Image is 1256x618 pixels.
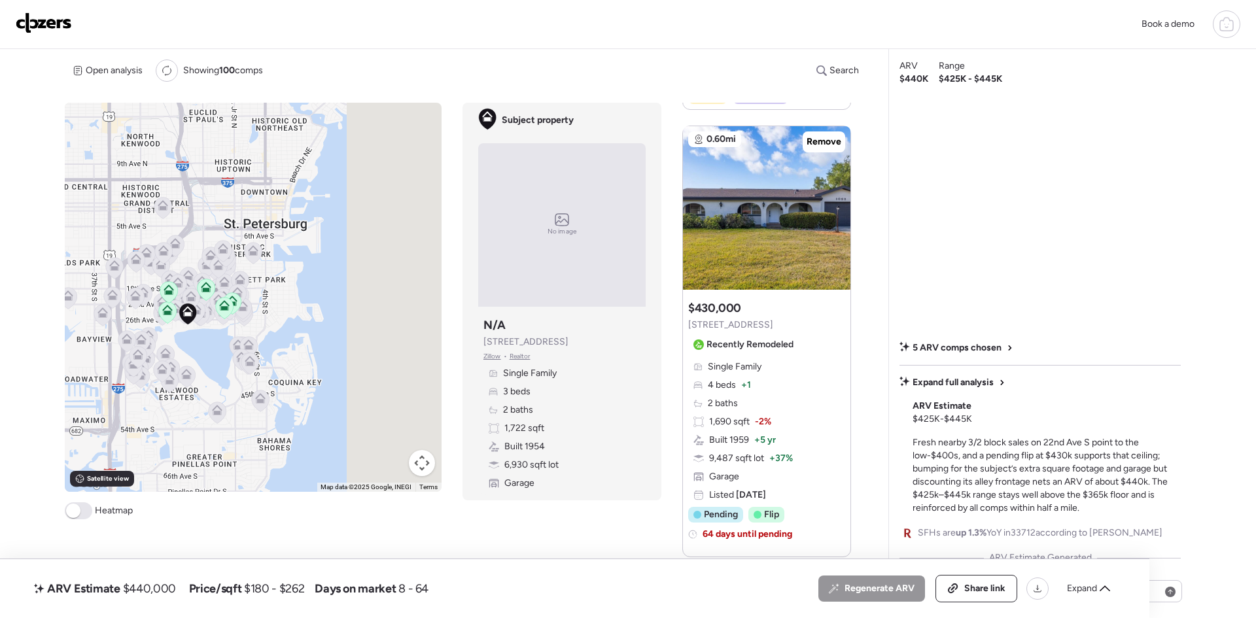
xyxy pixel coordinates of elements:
span: + 5 yr [754,434,776,447]
span: 9,487 sqft lot [709,452,764,465]
span: Days on market [315,581,396,596]
span: 100 [219,65,235,76]
span: 4 beds [708,379,736,392]
span: Listed [709,489,766,502]
span: 6,930 sqft lot [504,458,559,472]
span: 0.60mi [706,133,736,146]
span: [STREET_ADDRESS] [483,335,568,349]
h3: N/A [483,317,506,333]
span: Built 1954 [504,440,545,453]
span: ARV Estimate [913,400,971,413]
span: [STREET_ADDRESS] [688,318,773,332]
span: 8 - 64 [398,581,428,596]
span: + 1 [741,379,751,392]
span: ARV Estimate [47,581,120,596]
span: Zillow [483,351,501,362]
span: Subject property [502,114,574,127]
span: 2 baths [708,397,738,410]
span: Map data ©2025 Google, INEGI [321,483,411,490]
a: Terms (opens in new tab) [419,483,438,490]
span: Satellite view [87,473,129,484]
span: ARV [899,60,918,73]
span: 1,690 sqft [709,415,750,428]
span: Garage [504,477,534,490]
span: [DATE] [734,489,766,500]
span: Regenerate ARV [845,582,915,595]
span: 2 baths [503,403,533,417]
span: -2% [755,415,771,428]
span: + 37% [769,452,793,465]
span: Built 1959 [709,434,749,447]
span: Open analysis [86,64,143,77]
span: 64 days until pending [703,528,792,541]
span: Showing comps [183,64,263,77]
span: Range [939,60,965,73]
span: Realtor [510,351,531,362]
span: ARV Estimate Generated [989,551,1092,564]
span: $440,000 [123,581,176,596]
span: Book a demo [1142,18,1195,29]
span: Price/sqft [189,581,241,596]
span: No image [548,226,576,237]
span: Expand full analysis [913,376,994,389]
span: 5 ARV comps chosen [913,341,1002,354]
span: Remove [807,135,841,148]
span: Single Family [503,367,557,380]
h3: $430,000 [688,300,741,316]
span: SFHs are YoY in 33712 according to [PERSON_NAME] [918,526,1162,540]
button: Map camera controls [409,450,435,476]
span: up 1.3% [956,527,986,538]
span: $425K - $445K [939,73,1002,86]
span: • [504,351,507,362]
a: Open this area in Google Maps (opens a new window) [68,475,111,492]
span: Share link [964,582,1005,595]
span: Single Family [708,360,761,373]
span: Heatmap [95,504,133,517]
img: Logo [16,12,72,33]
span: 1,722 sqft [504,422,544,435]
span: $440K [899,73,928,86]
span: $180 - $262 [244,581,304,596]
img: Google [68,475,111,492]
span: Expand [1067,582,1097,595]
span: Flip [764,508,779,521]
span: 3 beds [503,385,531,398]
span: Pending [704,508,738,521]
span: Recently Remodeled [706,338,794,351]
span: Garage [709,470,739,483]
span: Search [829,64,859,77]
span: Fresh nearby 3/2 block sales on 22nd Ave S point to the low-$400s, and a pending flip at $430k su... [913,437,1168,513]
span: $425K - $445K [913,413,972,426]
